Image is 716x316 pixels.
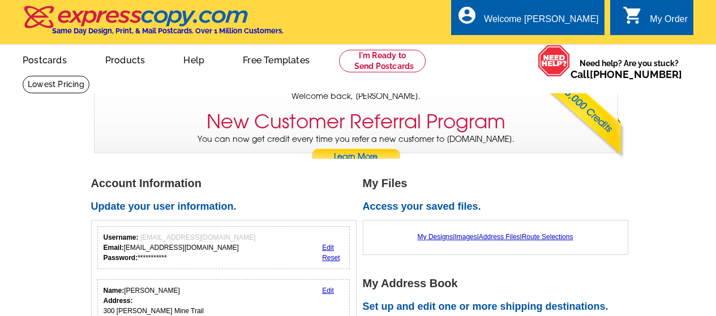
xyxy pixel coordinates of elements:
strong: Username: [104,233,139,241]
a: Postcards [5,46,85,72]
span: Need help? Are you stuck? [571,58,688,80]
strong: Address: [104,297,133,305]
h1: My Files [363,178,634,189]
i: shopping_cart [623,5,643,25]
div: Welcome [PERSON_NAME] [484,14,598,30]
strong: Password: [104,254,138,262]
strong: Email: [104,244,124,252]
div: Your login information. [97,226,350,269]
div: | | | [369,226,622,248]
i: account_circle [457,5,477,25]
a: shopping_cart My Order [623,12,688,27]
a: Reset [322,254,340,262]
h4: Same Day Design, Print, & Mail Postcards. Over 1 Million Customers. [52,27,284,35]
a: Address Files [479,233,520,241]
a: Edit [322,244,334,252]
h3: New Customer Referral Program [207,110,505,133]
span: Welcome back, [PERSON_NAME]. [291,90,421,102]
a: Same Day Design, Print, & Mail Postcards. Over 1 Million Customers. [23,14,284,35]
a: Images [455,233,477,241]
a: Products [87,46,164,72]
strong: Name: [104,287,125,295]
img: help [538,45,571,77]
h2: Set up and edit one or more shipping destinations. [363,301,634,313]
a: Route Selections [522,233,573,241]
h1: Account Information [91,178,363,189]
a: Learn More [311,149,401,166]
a: Free Templates [225,46,328,72]
a: Help [165,46,222,72]
a: [PHONE_NUMBER] [590,68,682,80]
span: Call [571,68,682,80]
p: You can now get credit every time you refer a new customer to [DOMAIN_NAME]. [95,133,618,166]
a: Edit [322,287,334,295]
div: My Order [650,14,688,30]
span: [EMAIL_ADDRESS][DOMAIN_NAME] [140,233,255,241]
a: My Designs [418,233,453,241]
h2: Access your saved files. [363,201,634,213]
h2: Update your user information. [91,201,363,213]
h1: My Address Book [363,278,634,289]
